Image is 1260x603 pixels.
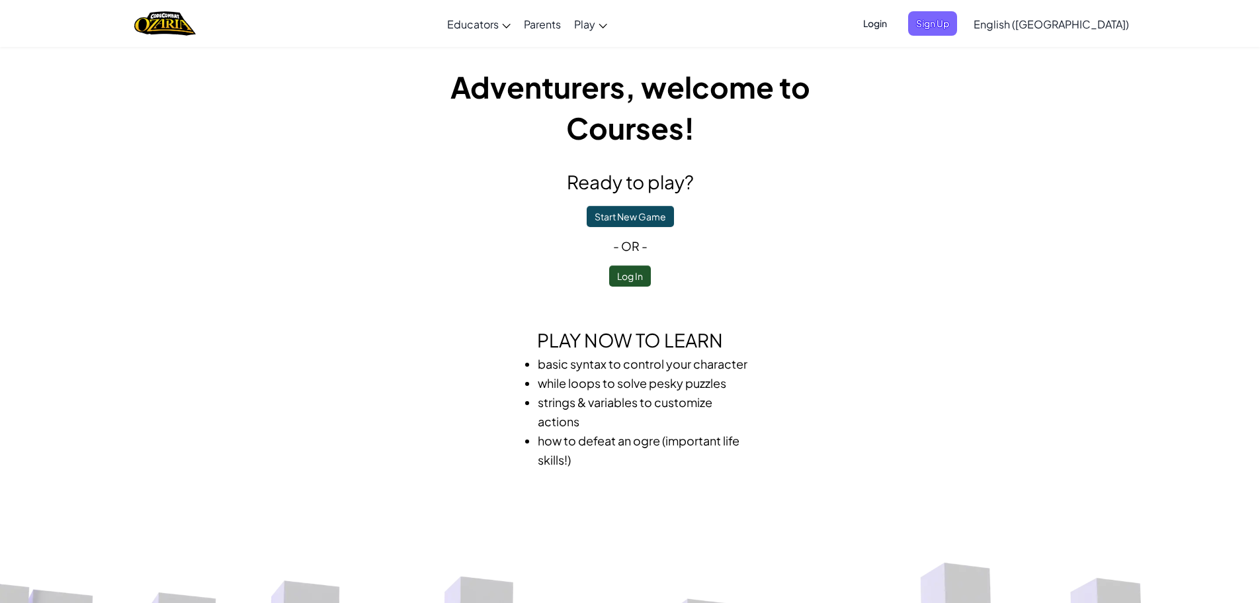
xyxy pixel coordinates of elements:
[134,10,196,37] img: Home
[447,17,499,31] span: Educators
[538,431,749,469] li: how to defeat an ogre (important life skills!)
[567,6,614,42] a: Play
[392,168,868,196] h2: Ready to play?
[538,373,749,393] li: while loops to solve pesky puzzles
[538,393,749,431] li: strings & variables to customize actions
[587,206,674,227] button: Start New Game
[392,326,868,354] h2: Play now to learn
[392,66,868,148] h1: Adventurers, welcome to Courses!
[134,10,196,37] a: Ozaria by CodeCombat logo
[974,17,1129,31] span: English ([GEOGRAPHIC_DATA])
[855,11,895,36] button: Login
[574,17,595,31] span: Play
[640,238,648,254] span: -
[517,6,567,42] a: Parents
[613,238,621,254] span: -
[441,6,517,42] a: Educators
[908,11,957,36] button: Sign Up
[621,238,640,254] span: or
[538,354,749,373] li: basic syntax to control your character
[609,265,651,287] button: Log In
[967,6,1136,42] a: English ([GEOGRAPHIC_DATA])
